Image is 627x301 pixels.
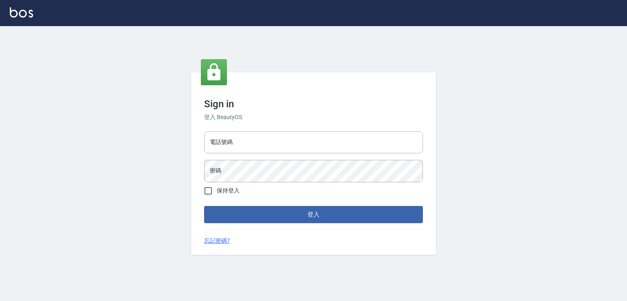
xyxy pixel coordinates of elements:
[204,98,423,110] h3: Sign in
[204,113,423,122] h6: 登入 BeautyOS
[204,206,423,223] button: 登入
[204,237,230,245] a: 忘記密碼?
[10,7,33,18] img: Logo
[217,186,240,195] span: 保持登入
